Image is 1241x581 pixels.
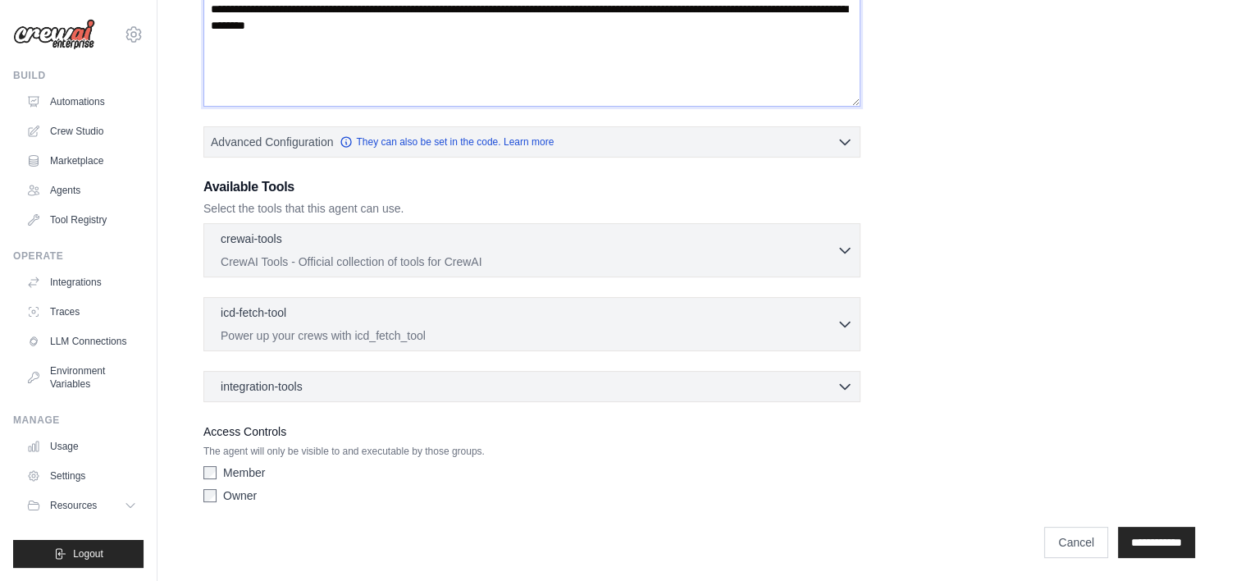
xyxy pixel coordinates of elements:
[203,445,860,458] p: The agent will only be visible to and executable by those groups.
[340,135,554,149] a: They can also be set in the code. Learn more
[203,200,860,217] p: Select the tools that this agent can use.
[211,231,853,270] button: crewai-tools CrewAI Tools - Official collection of tools for CrewAI
[20,492,144,519] button: Resources
[223,464,265,481] label: Member
[221,254,837,270] p: CrewAI Tools - Official collection of tools for CrewAI
[20,207,144,233] a: Tool Registry
[73,547,103,560] span: Logout
[13,69,144,82] div: Build
[20,118,144,144] a: Crew Studio
[13,249,144,263] div: Operate
[204,127,860,157] button: Advanced Configuration They can also be set in the code. Learn more
[50,499,97,512] span: Resources
[221,378,303,395] span: integration-tools
[20,89,144,115] a: Automations
[211,304,853,344] button: icd-fetch-tool Power up your crews with icd_fetch_tool
[20,148,144,174] a: Marketplace
[221,231,282,247] p: crewai-tools
[20,358,144,397] a: Environment Variables
[13,540,144,568] button: Logout
[211,378,853,395] button: integration-tools
[1044,527,1108,558] a: Cancel
[20,433,144,460] a: Usage
[20,328,144,355] a: LLM Connections
[20,177,144,204] a: Agents
[203,177,860,197] h3: Available Tools
[221,304,286,321] p: icd-fetch-tool
[223,487,257,504] label: Owner
[13,414,144,427] div: Manage
[20,463,144,489] a: Settings
[20,299,144,325] a: Traces
[221,327,837,344] p: Power up your crews with icd_fetch_tool
[20,269,144,295] a: Integrations
[13,19,95,50] img: Logo
[203,422,860,441] label: Access Controls
[211,134,333,150] span: Advanced Configuration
